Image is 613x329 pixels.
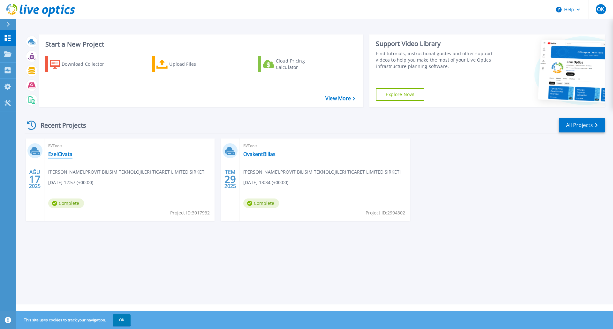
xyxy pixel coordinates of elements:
h3: Start a New Project [45,41,355,48]
span: [PERSON_NAME] , PROVIT BILISIM TEKNOLOJILERI TICARET LIMITED SIRKETI [48,168,206,176]
a: Cloud Pricing Calculator [258,56,329,72]
span: Project ID: 2994302 [366,209,405,216]
div: Recent Projects [25,117,95,133]
span: OK [597,7,604,12]
a: View More [325,95,355,101]
a: Download Collector [45,56,117,72]
span: [DATE] 13:34 (+00:00) [243,179,288,186]
a: All Projects [559,118,605,132]
span: [DATE] 12:57 (+00:00) [48,179,93,186]
span: RVTools [243,142,406,149]
div: TEM 2025 [224,168,236,191]
a: OvakentBillas [243,151,276,157]
div: Cloud Pricing Calculator [276,58,327,71]
div: Download Collector [62,58,113,71]
a: Explore Now! [376,88,424,101]
div: Find tutorials, instructional guides and other support videos to help you make the most of your L... [376,50,496,70]
span: Complete [48,198,84,208]
span: 29 [224,176,236,182]
span: Project ID: 3017932 [170,209,210,216]
button: OK [113,314,131,326]
a: EzelCivata [48,151,72,157]
span: 17 [29,176,41,182]
span: This site uses cookies to track your navigation. [18,314,131,326]
a: Upload Files [152,56,223,72]
div: Support Video Library [376,40,496,48]
span: Complete [243,198,279,208]
div: Upload Files [169,58,220,71]
span: [PERSON_NAME] , PROVIT BILISIM TEKNOLOJILERI TICARET LIMITED SIRKETI [243,168,401,176]
div: AĞU 2025 [29,168,41,191]
span: RVTools [48,142,211,149]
